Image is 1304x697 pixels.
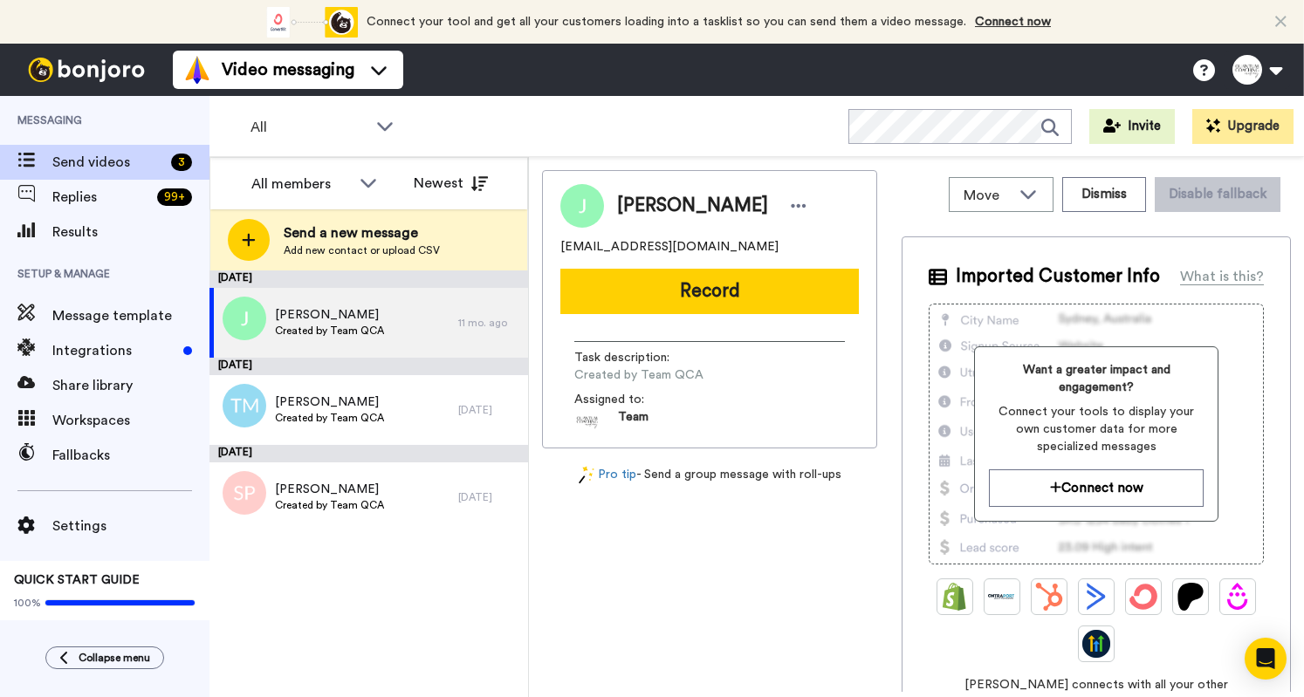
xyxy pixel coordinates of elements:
span: Connect your tool and get all your customers loading into a tasklist so you can send them a video... [367,16,966,28]
div: All members [251,174,351,195]
div: [DATE] [458,403,519,417]
img: ConvertKit [1129,583,1157,611]
img: Ontraport [988,583,1016,611]
span: [PERSON_NAME] [275,481,384,498]
span: Settings [52,516,209,536]
div: [DATE] [458,490,519,504]
span: Move [964,185,1011,206]
div: - Send a group message with roll-ups [542,466,877,484]
div: What is this? [1180,266,1264,287]
span: Created by Team QCA [275,324,384,338]
span: Message template [52,305,209,326]
span: [PERSON_NAME] [275,306,384,324]
button: Invite [1089,109,1175,144]
span: Team [618,408,649,434]
span: Collapse menu [79,651,150,665]
span: Add new contact or upload CSV [284,243,440,257]
div: [DATE] [209,358,528,375]
span: Task description : [574,349,697,366]
a: Pro tip [579,466,636,484]
span: Assigned to: [574,391,697,408]
button: Connect now [989,469,1204,507]
img: 1a292e09-6a9c-45bc-9a43-dfd1f40f4eb9-1695941419.jpg [574,408,601,434]
div: Open Intercom Messenger [1245,638,1287,680]
img: Image of Jennifer [560,184,604,228]
button: Newest [401,166,501,201]
img: bj-logo-header-white.svg [21,58,152,82]
img: magic-wand.svg [579,466,594,484]
a: Connect now [975,16,1051,28]
img: j.png [223,297,266,340]
span: All [251,117,367,138]
img: Hubspot [1035,583,1063,611]
span: Connect your tools to display your own customer data for more specialized messages [989,403,1204,455]
span: Send a new message [284,222,440,243]
div: 99 + [157,188,192,206]
span: [EMAIL_ADDRESS][DOMAIN_NAME] [560,238,779,256]
div: 11 mo. ago [458,316,519,330]
span: Want a greater impact and engagement? [989,361,1204,396]
span: 100% [14,596,41,610]
span: Imported Customer Info [956,263,1160,290]
button: Upgrade [1192,109,1294,144]
img: sp.png [223,471,266,515]
span: Replies [52,187,150,208]
button: Disable fallback [1155,177,1280,212]
span: Created by Team QCA [275,411,384,425]
span: QUICK START GUIDE [14,574,140,586]
img: ActiveCampaign [1082,583,1110,611]
span: [PERSON_NAME] [275,393,384,411]
button: Dismiss [1062,177,1146,212]
div: [DATE] [209,270,528,288]
span: Workspaces [52,410,209,431]
div: [DATE] [209,445,528,462]
img: vm-color.svg [183,56,211,84]
button: Record [560,269,859,314]
span: [PERSON_NAME] [617,193,768,219]
img: GoHighLevel [1082,630,1110,658]
img: Patreon [1177,583,1204,611]
span: Video messaging [222,58,354,82]
span: Integrations [52,340,176,361]
img: tm.png [223,384,266,427]
img: Shopify [941,583,969,611]
span: Fallbacks [52,445,209,466]
span: Results [52,222,209,243]
img: Drip [1224,583,1252,611]
span: Share library [52,375,209,396]
button: Collapse menu [45,646,164,669]
div: 3 [171,154,192,171]
span: Created by Team QCA [275,498,384,512]
span: Created by Team QCA [574,366,740,384]
span: Send videos [52,152,164,173]
div: animation [262,7,358,38]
